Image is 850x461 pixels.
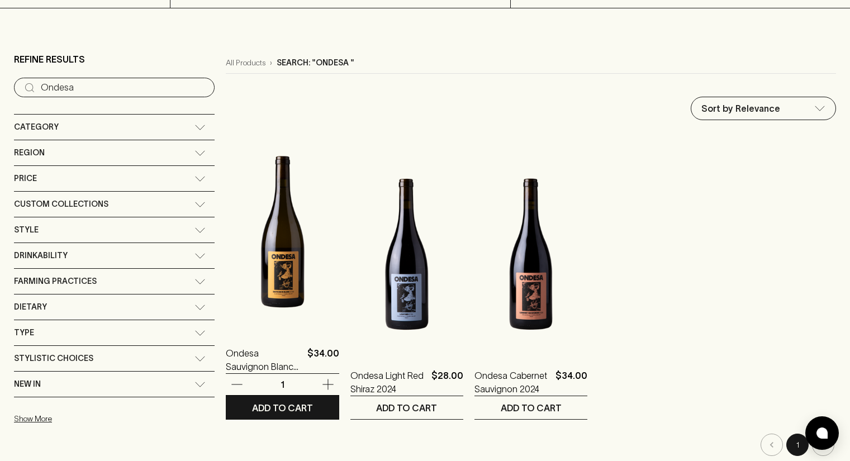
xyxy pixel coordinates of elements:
div: Region [14,140,215,165]
span: Price [14,172,37,186]
span: Region [14,146,45,160]
span: New In [14,377,41,391]
img: bubble-icon [816,427,828,439]
span: Style [14,223,39,237]
button: page 1 [786,434,809,456]
p: Refine Results [14,53,85,66]
p: 1 [269,378,296,391]
img: Ondesa Sauvignon Blanc 2024 [226,134,339,330]
div: Drinkability [14,243,215,268]
div: Type [14,320,215,345]
button: ADD TO CART [350,396,463,419]
div: Stylistic Choices [14,346,215,371]
nav: pagination navigation [226,434,836,456]
img: Ondesa Cabernet Sauvignon 2024 [474,156,587,352]
button: ADD TO CART [474,396,587,419]
a: Ondesa Light Red Shiraz 2024 [350,369,427,396]
p: Search: "Ondesa " [277,57,354,69]
div: Custom Collections [14,192,215,217]
p: ADD TO CART [376,401,437,415]
p: ADD TO CART [252,401,313,415]
div: Price [14,166,215,191]
div: Sort by Relevance [691,97,835,120]
span: Stylistic Choices [14,351,93,365]
button: Show More [14,407,160,430]
p: ADD TO CART [501,401,562,415]
a: Ondesa Sauvignon Blanc 2024 [226,346,302,373]
div: Style [14,217,215,243]
span: Drinkability [14,249,68,263]
span: Category [14,120,59,134]
div: Farming Practices [14,269,215,294]
a: All Products [226,57,265,69]
div: Dietary [14,294,215,320]
span: Custom Collections [14,197,108,211]
p: Sort by Relevance [701,102,780,115]
span: Dietary [14,300,47,314]
p: $28.00 [431,369,463,396]
div: New In [14,372,215,397]
a: Ondesa Cabernet Sauvignon 2024 [474,369,551,396]
p: $34.00 [307,346,339,373]
img: Ondesa Light Red Shiraz 2024 [350,156,463,352]
p: › [270,57,272,69]
div: Category [14,115,215,140]
p: $34.00 [555,369,587,396]
span: Type [14,326,34,340]
span: Farming Practices [14,274,97,288]
button: ADD TO CART [226,396,339,419]
input: Try “Pinot noir” [41,79,206,97]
